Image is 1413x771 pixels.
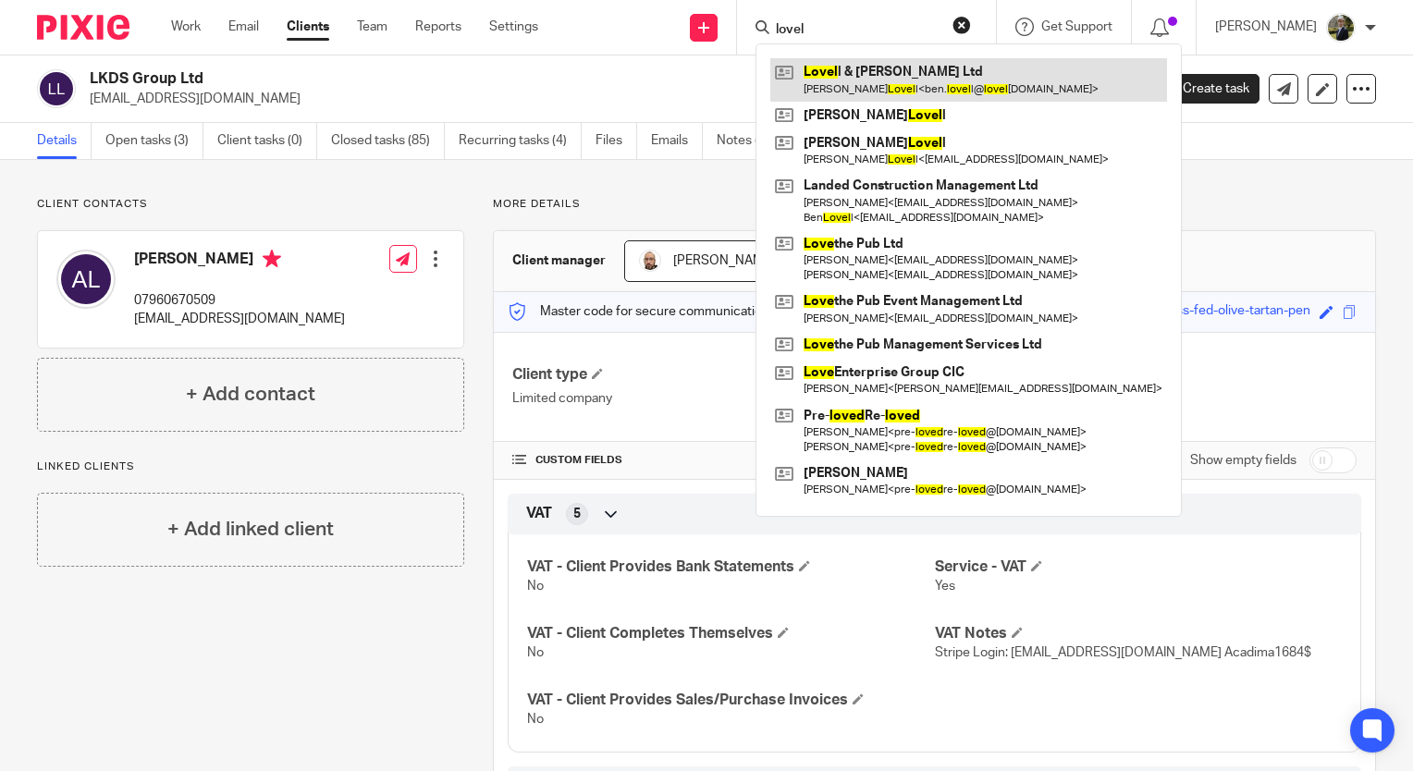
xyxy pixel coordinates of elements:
[186,380,315,409] h4: + Add contact
[134,250,345,273] h4: [PERSON_NAME]
[37,459,464,474] p: Linked clients
[512,389,934,408] p: Limited company
[673,254,775,267] span: [PERSON_NAME]
[935,624,1342,643] h4: VAT Notes
[37,15,129,40] img: Pixie
[935,646,1311,659] span: Stripe Login: [EMAIL_ADDRESS][DOMAIN_NAME] Acadima1684$
[331,123,445,159] a: Closed tasks (85)
[459,123,582,159] a: Recurring tasks (4)
[90,69,917,89] h2: LKDS Group Ltd
[1041,20,1112,33] span: Get Support
[171,18,201,36] a: Work
[56,250,116,309] img: svg%3E
[527,691,934,710] h4: VAT - Client Provides Sales/Purchase Invoices
[526,504,552,523] span: VAT
[639,250,661,272] img: Daryl.jpg
[90,90,1124,108] p: [EMAIL_ADDRESS][DOMAIN_NAME]
[527,646,544,659] span: No
[774,22,940,39] input: Search
[1158,301,1310,323] div: grass-fed-olive-tartan-pen
[228,18,259,36] a: Email
[489,18,538,36] a: Settings
[1190,451,1296,470] label: Show empty fields
[415,18,461,36] a: Reports
[512,251,606,270] h3: Client manager
[512,365,934,385] h4: Client type
[493,197,1376,212] p: More details
[1326,13,1356,43] img: ACCOUNTING4EVERYTHING-9.jpg
[217,123,317,159] a: Client tasks (0)
[512,453,934,468] h4: CUSTOM FIELDS
[1215,18,1317,36] p: [PERSON_NAME]
[37,197,464,212] p: Client contacts
[134,291,345,310] p: 07960670509
[134,310,345,328] p: [EMAIL_ADDRESS][DOMAIN_NAME]
[287,18,329,36] a: Clients
[935,557,1342,577] h4: Service - VAT
[37,69,76,108] img: svg%3E
[596,123,637,159] a: Files
[527,624,934,643] h4: VAT - Client Completes Themselves
[527,580,544,593] span: No
[717,123,784,159] a: Notes (0)
[527,713,544,726] span: No
[357,18,387,36] a: Team
[527,557,934,577] h4: VAT - Client Provides Bank Statements
[508,302,827,321] p: Master code for secure communications and files
[263,250,281,268] i: Primary
[37,123,92,159] a: Details
[573,505,581,523] span: 5
[1152,74,1259,104] a: Create task
[105,123,203,159] a: Open tasks (3)
[952,16,971,34] button: Clear
[935,580,955,593] span: Yes
[651,123,703,159] a: Emails
[167,515,334,544] h4: + Add linked client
